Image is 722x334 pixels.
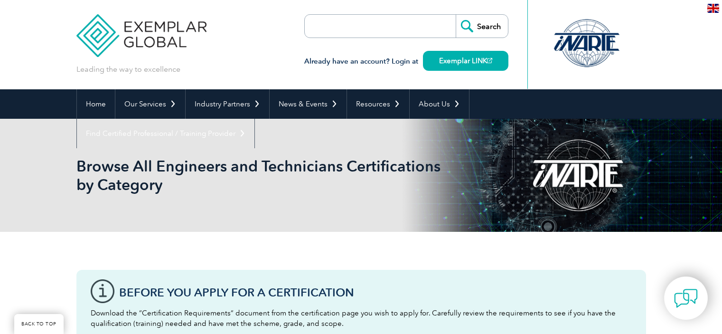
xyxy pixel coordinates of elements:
p: Leading the way to excellence [76,64,180,75]
a: Resources [347,89,409,119]
a: BACK TO TOP [14,314,64,334]
a: About Us [410,89,469,119]
img: contact-chat.png [674,286,698,310]
p: Download the “Certification Requirements” document from the certification page you wish to apply ... [91,308,632,329]
a: Find Certified Professional / Training Provider [77,119,254,148]
input: Search [456,15,508,38]
a: Exemplar LINK [423,51,508,71]
a: Industry Partners [186,89,269,119]
h1: Browse All Engineers and Technicians Certifications by Category [76,157,441,194]
a: News & Events [270,89,347,119]
img: open_square.png [487,58,492,63]
img: en [707,4,719,13]
a: Home [77,89,115,119]
a: Our Services [115,89,185,119]
h3: Already have an account? Login at [304,56,508,67]
h3: Before You Apply For a Certification [119,286,632,298]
